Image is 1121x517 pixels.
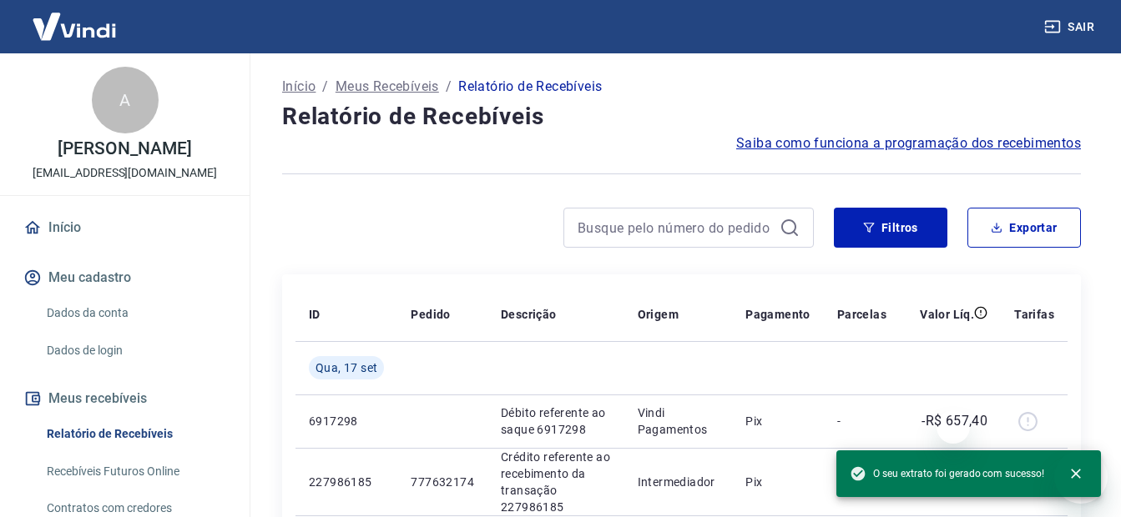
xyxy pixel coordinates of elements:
a: Início [282,77,316,97]
iframe: Close message [937,410,970,444]
button: Meu cadastro [20,259,230,296]
p: Relatório de Recebíveis [458,77,602,97]
p: Valor Líq. [920,306,974,323]
p: Tarifas [1014,306,1054,323]
p: Origem [638,306,679,323]
a: Relatório de Recebíveis [40,417,230,451]
button: Exportar [967,208,1081,248]
div: A [92,67,159,133]
p: Parcelas [837,306,886,323]
button: Sair [1041,12,1101,43]
a: Dados de login [40,334,230,368]
a: Início [20,209,230,246]
p: 6917298 [309,413,384,429]
p: Pix [745,474,810,490]
p: Descrição [501,306,557,323]
p: 227986185 [309,474,384,490]
a: Dados da conta [40,296,230,330]
span: Qua, 17 set [316,359,377,376]
p: Vindi Pagamentos [638,404,720,438]
p: ID [309,306,321,323]
p: Pagamento [745,306,810,323]
p: Intermediador [638,474,720,490]
a: Meus Recebíveis [336,77,439,97]
p: / [446,77,452,97]
button: Meus recebíveis [20,380,230,417]
h4: Relatório de Recebíveis [282,100,1081,133]
p: 777632174 [411,474,474,490]
a: Saiba como funciona a programação dos recebimentos [736,133,1081,153]
a: Recebíveis Futuros Online [40,454,230,489]
p: [EMAIL_ADDRESS][DOMAIN_NAME] [33,164,217,182]
span: O seu extrato foi gerado com sucesso! [850,465,1044,482]
p: - [837,413,886,429]
p: Pedido [411,306,450,323]
p: Crédito referente ao recebimento da transação 227986185 [501,449,611,515]
p: Débito referente ao saque 6917298 [501,404,611,438]
p: -R$ 657,40 [922,411,987,431]
iframe: Button to launch messaging window [1054,450,1108,504]
img: Vindi [20,1,129,52]
button: Filtros [834,208,947,248]
p: [PERSON_NAME] [58,140,191,158]
p: Pix [745,413,810,429]
p: / [322,77,328,97]
input: Busque pelo número do pedido [578,215,773,240]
